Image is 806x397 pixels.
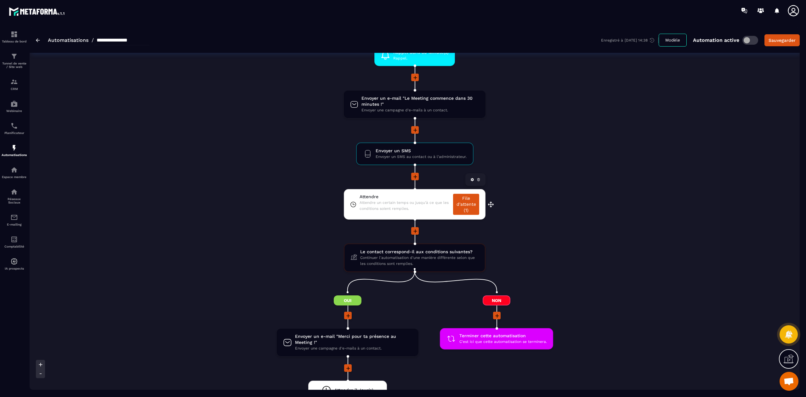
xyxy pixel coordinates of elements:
[295,345,412,351] span: Envoyer une campagne d'e-mails à un contact.
[693,37,739,43] p: Automation active
[361,95,479,107] span: Envoyer un e-mail "Le Meeting commence dans 30 minutes !"
[659,34,687,47] button: Modèle
[2,26,27,48] a: formationformationTableau de bord
[459,339,547,345] span: C'est ici que cette automatisation se terminera.
[2,267,27,270] p: IA prospects
[2,175,27,179] p: Espace membre
[2,87,27,91] p: CRM
[361,107,479,113] span: Envoyer une campagne d'e-mails à un contact.
[360,249,479,255] span: Le contact correspond-il aux conditions suivantes?
[92,37,94,43] span: /
[2,231,27,253] a: accountantaccountantComptabilité
[2,153,27,157] p: Automatisations
[10,100,18,108] img: automations
[2,95,27,117] a: automationsautomationsWebinaire
[780,372,798,391] a: Ouvrir le chat
[295,333,412,345] span: Envoyer un e-mail "Merci pour ta présence au Meeting !"
[10,258,18,265] img: automations
[2,131,27,135] p: Planificateur
[2,197,27,204] p: Réseaux Sociaux
[2,209,27,231] a: emailemailE-mailing
[334,387,373,393] span: Attendre 7 Jour(s)
[2,139,27,161] a: automationsautomationsAutomatisations
[764,34,800,46] button: Sauvegarder
[10,78,18,86] img: formation
[10,144,18,152] img: automations
[459,333,547,339] span: Terminer cette automatisation
[483,295,510,305] span: Non
[2,48,27,73] a: formationformationTunnel de vente / Site web
[2,245,27,248] p: Comptabilité
[48,37,88,43] a: Automatisations
[769,37,796,43] div: Sauvegarder
[334,295,361,305] span: Oui
[2,161,27,183] a: automationsautomationsEspace membre
[2,73,27,95] a: formationformationCRM
[360,194,450,200] span: Attendre
[360,200,450,212] span: Attendre un certain temps ou jusqu'à ce que les conditions soient remplies.
[2,223,27,226] p: E-mailing
[10,31,18,38] img: formation
[10,166,18,174] img: automations
[376,154,467,160] span: Envoyer un SMS au contact ou à l'administrateur.
[2,62,27,69] p: Tunnel de vente / Site web
[625,38,648,42] p: [DATE] 14:38
[36,38,40,42] img: arrow
[2,109,27,113] p: Webinaire
[393,55,449,61] span: Rappel.
[10,122,18,130] img: scheduler
[2,183,27,209] a: social-networksocial-networkRéseaux Sociaux
[376,148,467,154] span: Envoyer un SMS
[10,53,18,60] img: formation
[9,6,65,17] img: logo
[2,117,27,139] a: schedulerschedulerPlanificateur
[10,188,18,196] img: social-network
[601,37,659,43] div: Enregistré à
[453,194,479,215] a: File d'attente (1)
[10,214,18,221] img: email
[10,236,18,243] img: accountant
[360,255,479,267] span: Continuer l'automatisation d'une manière différente selon que les conditions sont remplies.
[2,40,27,43] p: Tableau de bord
